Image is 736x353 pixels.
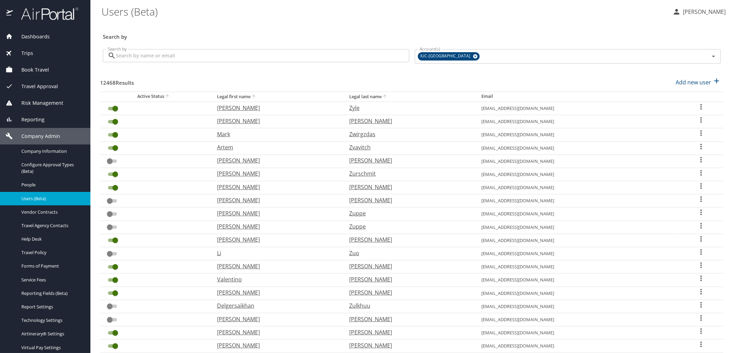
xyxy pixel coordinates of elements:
[476,273,678,287] td: [EMAIL_ADDRESS][DOMAIN_NAME]
[21,331,82,337] span: Airtinerary® Settings
[217,341,335,350] p: [PERSON_NAME]
[101,1,667,22] h1: Users (Beta)
[476,260,678,273] td: [EMAIL_ADDRESS][DOMAIN_NAME]
[349,222,468,231] p: Zuppe
[217,143,335,151] p: Artem
[476,207,678,221] td: [EMAIL_ADDRESS][DOMAIN_NAME]
[13,83,58,90] span: Travel Approval
[21,195,82,202] span: Users (Beta)
[21,344,82,351] span: Virtual Pay Settings
[476,128,678,141] td: [EMAIL_ADDRESS][DOMAIN_NAME]
[681,8,726,16] p: [PERSON_NAME]
[217,169,335,178] p: [PERSON_NAME]
[476,102,678,115] td: [EMAIL_ADDRESS][DOMAIN_NAME]
[349,341,468,350] p: [PERSON_NAME]
[217,301,335,310] p: Delgersaikhan
[6,7,13,20] img: icon-airportal.png
[349,315,468,323] p: [PERSON_NAME]
[349,275,468,284] p: [PERSON_NAME]
[21,277,82,283] span: Service Fees
[349,130,468,138] p: Zwirgzdas
[709,52,718,61] button: Open
[21,290,82,297] span: Reporting Fields (Beta)
[217,328,335,336] p: [PERSON_NAME]
[217,117,335,125] p: [PERSON_NAME]
[217,235,335,244] p: [PERSON_NAME]
[418,52,480,61] div: IUC-[GEOGRAPHIC_DATA]
[476,340,678,353] td: [EMAIL_ADDRESS][DOMAIN_NAME]
[476,221,678,234] td: [EMAIL_ADDRESS][DOMAIN_NAME]
[21,209,82,215] span: Vendor Contracts
[100,92,212,102] th: Active Status
[13,33,50,40] span: Dashboards
[21,161,82,175] span: Configure Approval Types (Beta)
[217,262,335,270] p: [PERSON_NAME]
[349,209,468,217] p: Zuppe
[21,263,82,269] span: Forms of Payment
[217,222,335,231] p: [PERSON_NAME]
[476,234,678,247] td: [EMAIL_ADDRESS][DOMAIN_NAME]
[217,156,335,165] p: [PERSON_NAME]
[217,275,335,284] p: Valentino
[673,75,724,90] button: Add new user
[349,169,468,178] p: Zurschmit
[476,313,678,326] td: [EMAIL_ADDRESS][DOMAIN_NAME]
[349,288,468,297] p: [PERSON_NAME]
[476,326,678,340] td: [EMAIL_ADDRESS][DOMAIN_NAME]
[349,235,468,244] p: [PERSON_NAME]
[349,156,468,165] p: [PERSON_NAME]
[476,141,678,155] td: [EMAIL_ADDRESS][DOMAIN_NAME]
[13,116,45,123] span: Reporting
[21,317,82,324] span: Technology Settings
[21,249,82,256] span: Travel Policy
[217,315,335,323] p: [PERSON_NAME]
[100,75,134,87] h3: 12468 Results
[21,182,82,188] span: People
[217,249,335,257] p: Li
[349,183,468,191] p: [PERSON_NAME]
[164,93,171,100] button: sort
[476,287,678,300] td: [EMAIL_ADDRESS][DOMAIN_NAME]
[349,104,468,112] p: Zyle
[212,92,344,102] th: Legal first name
[217,104,335,112] p: [PERSON_NAME]
[217,209,335,217] p: [PERSON_NAME]
[217,183,335,191] p: [PERSON_NAME]
[349,117,468,125] p: [PERSON_NAME]
[418,53,475,60] span: IUC-[GEOGRAPHIC_DATA]
[476,168,678,181] td: [EMAIL_ADDRESS][DOMAIN_NAME]
[13,132,60,140] span: Company Admin
[217,196,335,204] p: [PERSON_NAME]
[349,196,468,204] p: [PERSON_NAME]
[382,94,389,100] button: sort
[13,99,63,107] span: Risk Management
[349,262,468,270] p: [PERSON_NAME]
[476,300,678,313] td: [EMAIL_ADDRESS][DOMAIN_NAME]
[21,304,82,310] span: Report Settings
[476,247,678,260] td: [EMAIL_ADDRESS][DOMAIN_NAME]
[676,78,711,86] p: Add new user
[349,143,468,151] p: Zvavitch
[103,29,721,41] h3: Search by
[13,49,33,57] span: Trips
[476,115,678,128] td: [EMAIL_ADDRESS][DOMAIN_NAME]
[13,7,78,20] img: airportal-logo.png
[670,6,728,18] button: [PERSON_NAME]
[13,66,49,74] span: Book Travel
[476,194,678,207] td: [EMAIL_ADDRESS][DOMAIN_NAME]
[476,181,678,194] td: [EMAIL_ADDRESS][DOMAIN_NAME]
[217,130,335,138] p: Mark
[116,49,409,62] input: Search by name or email
[251,94,257,100] button: sort
[21,148,82,155] span: Company Information
[21,222,82,229] span: Travel Agency Contacts
[349,328,468,336] p: [PERSON_NAME]
[476,92,678,102] th: Email
[217,288,335,297] p: [PERSON_NAME]
[349,249,468,257] p: Zuo
[476,155,678,168] td: [EMAIL_ADDRESS][DOMAIN_NAME]
[344,92,476,102] th: Legal last name
[21,236,82,242] span: Help Desk
[349,301,468,310] p: Zulkhuu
